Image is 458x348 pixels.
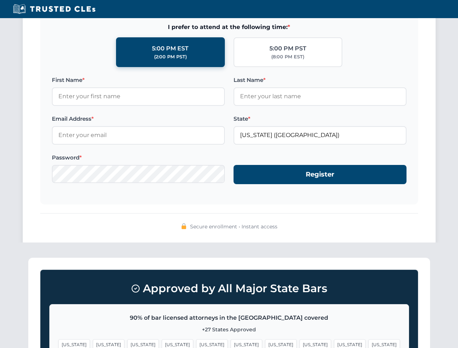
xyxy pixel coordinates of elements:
[234,115,407,123] label: State
[152,44,189,53] div: 5:00 PM EST
[190,223,277,231] span: Secure enrollment • Instant access
[58,313,400,323] p: 90% of bar licensed attorneys in the [GEOGRAPHIC_DATA] covered
[181,223,187,229] img: 🔒
[234,87,407,105] input: Enter your last name
[234,126,407,144] input: Florida (FL)
[271,53,304,61] div: (8:00 PM EST)
[269,44,306,53] div: 5:00 PM PST
[11,4,98,14] img: Trusted CLEs
[234,165,407,184] button: Register
[234,76,407,84] label: Last Name
[58,326,400,333] p: +27 States Approved
[52,115,225,123] label: Email Address
[52,76,225,84] label: First Name
[52,22,407,32] span: I prefer to attend at the following time:
[49,279,409,298] h3: Approved by All Major State Bars
[52,87,225,105] input: Enter your first name
[52,126,225,144] input: Enter your email
[52,153,225,162] label: Password
[154,53,187,61] div: (2:00 PM PST)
